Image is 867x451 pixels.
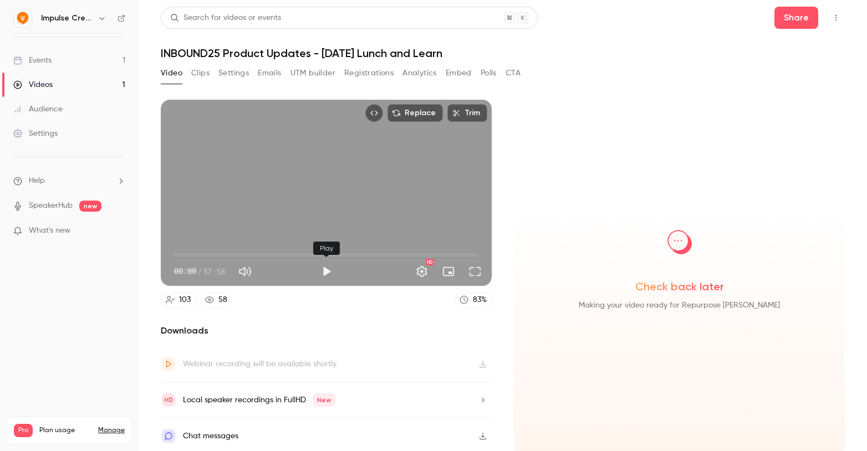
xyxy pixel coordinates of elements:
[13,79,53,90] div: Videos
[179,294,191,306] div: 103
[426,259,433,265] div: HD
[473,294,487,306] div: 83 %
[447,104,487,122] button: Trim
[29,225,70,237] span: What's new
[387,104,443,122] button: Replace
[579,299,780,312] span: Making your video ready for Repurpose [PERSON_NAME]
[161,64,182,82] button: Video
[446,64,472,82] button: Embed
[41,13,93,24] h6: Impulse Creative
[218,64,249,82] button: Settings
[315,260,338,283] button: Play
[313,242,340,255] div: Play
[827,9,845,27] button: Top Bar Actions
[290,64,335,82] button: UTM builder
[170,12,281,24] div: Search for videos or events
[234,260,256,283] button: Mute
[29,175,45,187] span: Help
[39,426,91,435] span: Plan usage
[200,293,232,307] a: 58
[13,104,63,115] div: Audience
[13,175,125,187] li: help-dropdown-opener
[635,279,724,294] span: Check back later
[481,64,497,82] button: Polls
[402,64,437,82] button: Analytics
[365,104,383,122] button: Embed video
[161,293,196,307] a: 103
[203,265,225,277] span: 57:58
[774,7,818,29] button: Share
[98,426,125,435] a: Manage
[455,293,492,307] a: 83%
[161,324,492,337] h2: Downloads
[174,265,225,277] div: 00:00
[464,260,486,283] button: Full screen
[218,294,227,306] div: 58
[174,265,196,277] span: 00:00
[29,200,73,212] a: SpeakerHub
[506,64,521,82] button: CTA
[183,393,335,407] div: Local speaker recordings in FullHD
[183,357,336,371] div: Webinar recording will be available shortly
[112,226,125,236] iframe: Noticeable Trigger
[183,429,238,443] div: Chat messages
[13,55,52,66] div: Events
[313,393,335,407] span: New
[14,424,33,437] span: Pro
[191,64,210,82] button: Clips
[258,64,281,82] button: Emails
[437,260,460,283] button: Turn on miniplayer
[13,128,58,139] div: Settings
[344,64,394,82] button: Registrations
[161,47,845,60] h1: INBOUND25 Product Updates - [DATE] Lunch and Learn
[79,201,101,212] span: new
[197,265,202,277] span: /
[14,9,32,27] img: Impulse Creative
[411,260,433,283] button: Settings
